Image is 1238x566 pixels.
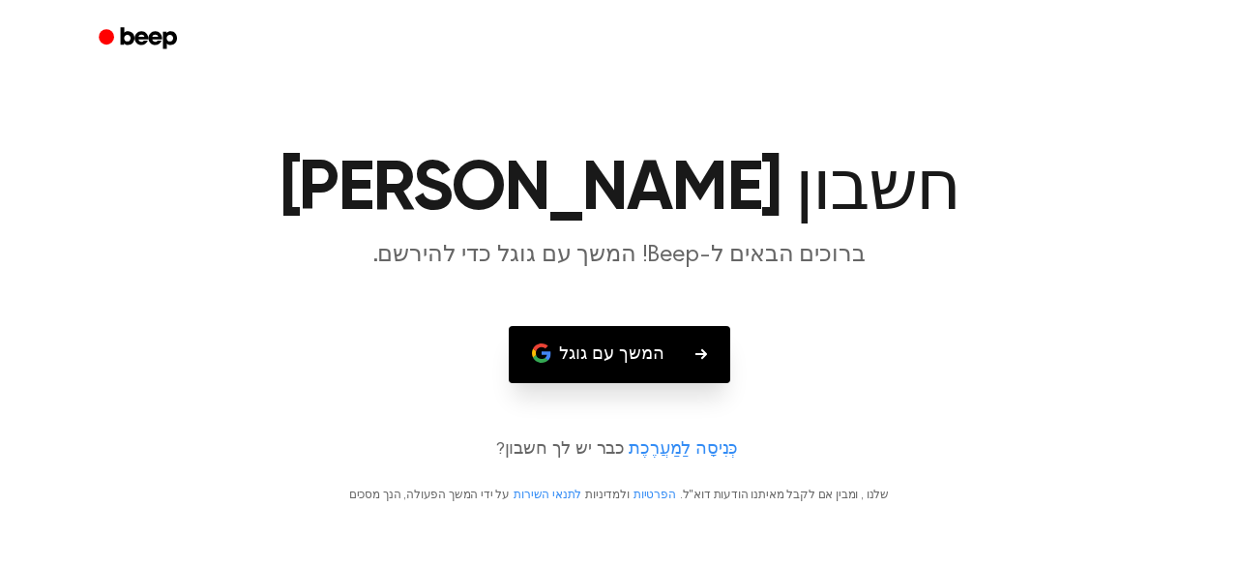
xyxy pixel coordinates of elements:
[280,155,959,224] font: [PERSON_NAME] חשבון
[514,490,581,501] a: לתנאי השירות
[373,244,866,267] font: ברוכים הבאים ל-Beep! המשך עם גוגל כדי להירשם.
[559,345,664,363] font: המשך עם גוגל
[585,490,630,501] font: ולמדיניות
[85,20,194,58] a: צפצוף
[349,490,510,501] font: על ידי המשך הפעולה, הנך מסכים
[629,437,738,463] a: כְּנִיסָה לַמַעֲרֶכֶת
[629,441,738,459] font: כְּנִיסָה לַמַעֲרֶכֶת
[509,326,730,383] button: המשך עם גוגל
[496,441,625,459] font: כבר יש לך חשבון?
[634,490,676,501] a: הפרטיות
[680,490,889,501] font: שלנו , ומבין אם לקבל מאיתנו הודעות דוא"ל.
